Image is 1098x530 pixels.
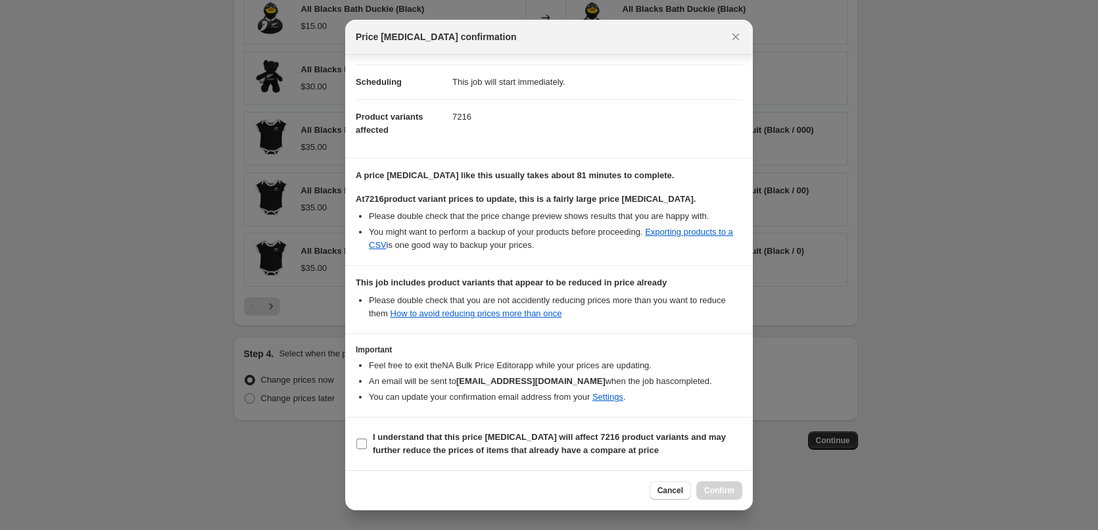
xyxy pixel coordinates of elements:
b: A price [MEDICAL_DATA] like this usually takes about 81 minutes to complete. [356,170,674,180]
span: Cancel [657,485,683,496]
li: You might want to perform a backup of your products before proceeding. is one good way to backup ... [369,226,742,252]
span: Scheduling [356,77,402,87]
li: Feel free to exit the NA Bulk Price Editor app while your prices are updating. [369,359,742,372]
a: Exporting products to a CSV [369,227,733,250]
b: At 7216 product variant prices to update, this is a fairly large price [MEDICAL_DATA]. [356,194,696,204]
button: Cancel [650,481,691,500]
b: [EMAIL_ADDRESS][DOMAIN_NAME] [456,376,606,386]
li: An email will be sent to when the job has completed . [369,375,742,388]
span: Price [MEDICAL_DATA] confirmation [356,30,517,43]
span: Product variants affected [356,112,423,135]
b: This job includes product variants that appear to be reduced in price already [356,277,667,287]
dd: 7216 [452,99,742,134]
dd: This job will start immediately. [452,64,742,99]
li: You can update your confirmation email address from your . [369,391,742,404]
button: Close [727,28,745,46]
li: Please double check that the price change preview shows results that you are happy with. [369,210,742,223]
li: Please double check that you are not accidently reducing prices more than you want to reduce them [369,294,742,320]
b: I understand that this price [MEDICAL_DATA] will affect 7216 product variants and may further red... [373,432,726,455]
a: How to avoid reducing prices more than once [391,308,562,318]
h3: Important [356,345,742,355]
a: Settings [592,392,623,402]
